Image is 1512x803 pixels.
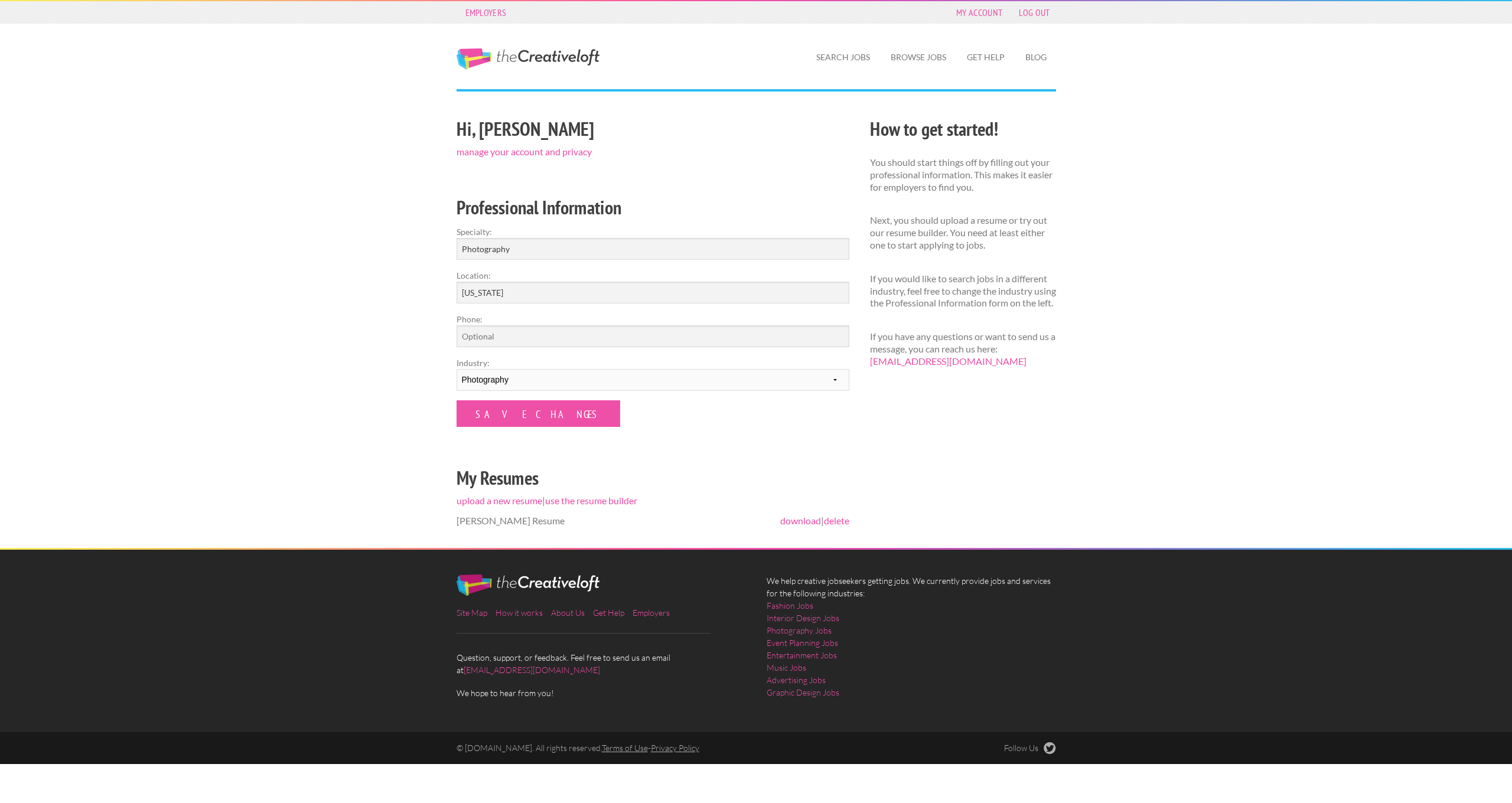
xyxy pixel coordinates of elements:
[767,599,813,612] a: Fashion Jobs
[807,44,879,71] a: Search Jobs
[767,661,806,674] a: Music Jobs
[457,687,746,699] span: We hope to hear from you!
[457,574,599,596] img: The Creative Loft
[633,608,670,618] a: Employers
[545,495,637,506] a: use the resume builder
[870,331,1056,367] p: If you have any questions or want to send us a message, you can reach us here:
[780,515,821,526] a: download
[496,608,543,618] a: How it works
[457,313,849,325] label: Phone:
[457,269,849,282] label: Location:
[881,44,956,71] a: Browse Jobs
[824,515,849,526] a: delete
[767,624,832,636] a: Photography Jobs
[756,574,1066,708] div: We help creative jobseekers getting jobs. We currently provide jobs and services for the followin...
[457,515,565,526] span: [PERSON_NAME] Resume
[767,674,826,686] a: Advertising Jobs
[870,116,1056,142] h2: How to get started!
[870,156,1056,193] p: You should start things off by filling out your professional information. This makes it easier fo...
[551,608,585,618] a: About Us
[457,226,849,238] label: Specialty:
[457,48,599,70] a: The Creative Loft
[1016,44,1056,71] a: Blog
[457,325,849,347] input: Optional
[457,495,542,506] a: upload a new resume
[870,355,1027,367] a: [EMAIL_ADDRESS][DOMAIN_NAME]
[780,515,849,527] span: |
[460,4,513,21] a: Employers
[457,608,487,618] a: Site Map
[457,465,849,491] h2: My Resumes
[1004,742,1056,754] a: Follow Us
[870,273,1056,309] p: If you would like to search jobs in a different industry, feel free to change the industry using ...
[593,608,624,618] a: Get Help
[1013,4,1055,21] a: Log Out
[870,214,1056,251] p: Next, you should upload a resume or try out our resume builder. You need at least either one to s...
[457,194,849,221] h2: Professional Information
[602,743,648,753] a: Terms of Use
[464,665,600,675] a: [EMAIL_ADDRESS][DOMAIN_NAME]
[457,282,849,303] input: e.g. New York, NY
[457,116,849,142] h2: Hi, [PERSON_NAME]
[446,114,859,548] div: |
[767,612,839,624] a: Interior Design Jobs
[446,574,756,699] div: Question, support, or feedback. Feel free to send us an email at
[446,742,911,754] div: © [DOMAIN_NAME]. All rights reserved. -
[950,4,1008,21] a: My Account
[957,44,1014,71] a: Get Help
[457,400,620,427] input: Save Changes
[651,743,699,753] a: Privacy Policy
[767,636,838,649] a: Event Planning Jobs
[767,649,837,661] a: Entertainment Jobs
[767,686,839,698] a: Graphic Design Jobs
[457,146,592,157] a: manage your account and privacy
[457,357,849,369] label: Industry:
